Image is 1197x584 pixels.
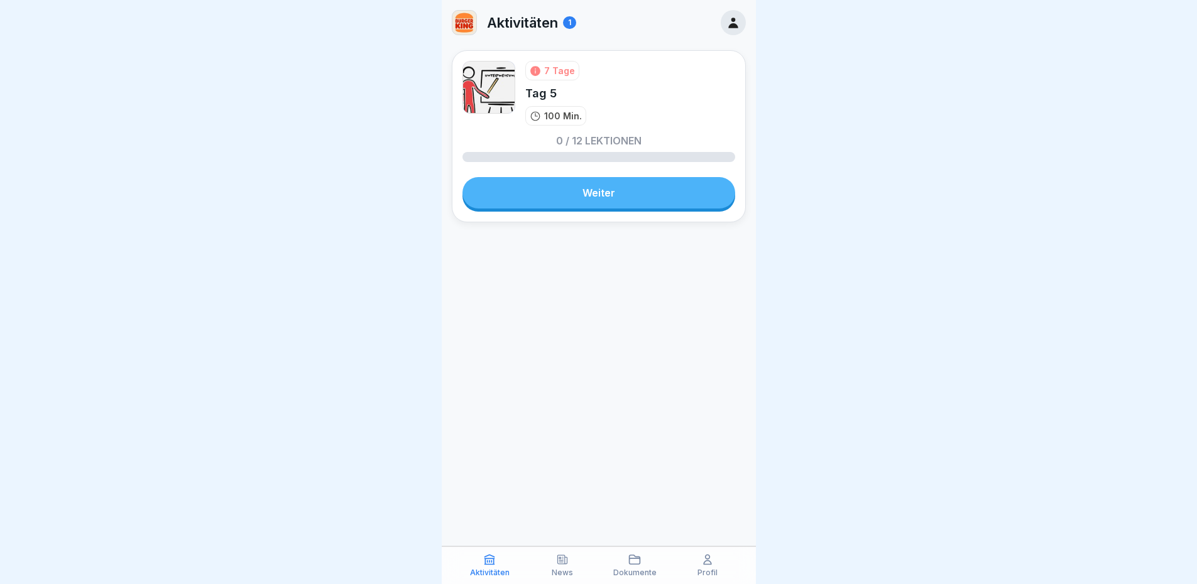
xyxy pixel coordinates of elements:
p: Profil [697,568,718,577]
div: 1 [563,16,576,29]
div: Tag 5 [525,85,586,101]
p: News [552,568,573,577]
img: w2f18lwxr3adf3talrpwf6id.png [452,11,476,35]
p: Dokumente [613,568,657,577]
p: 100 Min. [544,109,582,122]
p: Aktivitäten [470,568,510,577]
img: vy1vuzxsdwx3e5y1d1ft51l0.png [462,61,515,114]
p: Aktivitäten [487,14,558,31]
a: Weiter [462,177,735,208]
p: 0 / 12 Lektionen [556,136,642,146]
div: 7 Tage [544,64,575,77]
